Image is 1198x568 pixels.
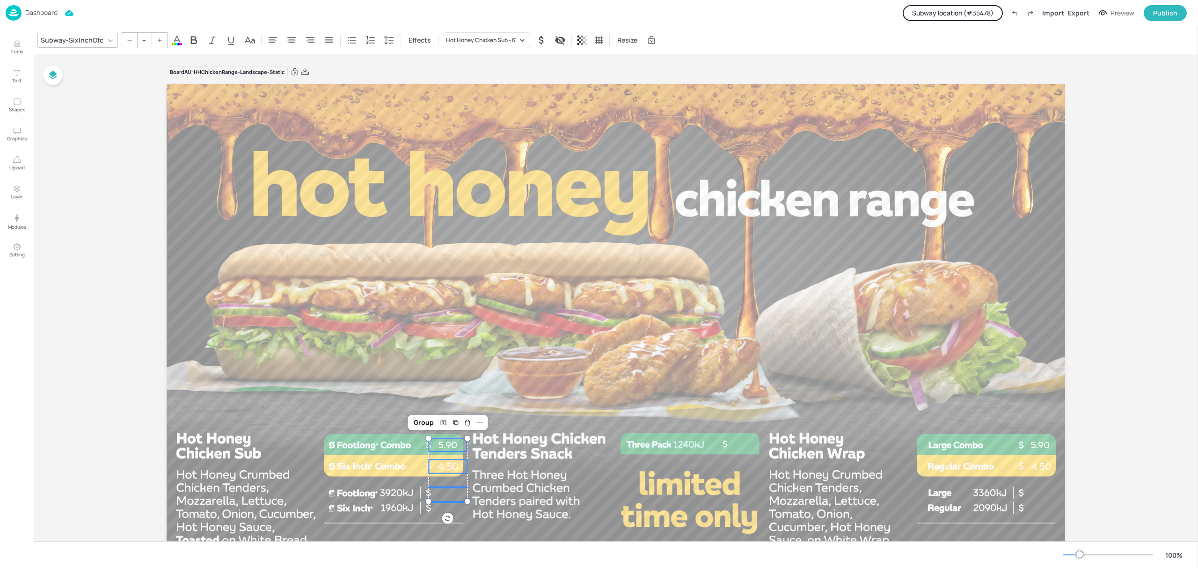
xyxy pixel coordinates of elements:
div: Save Layout [438,416,450,429]
div: Preview [1110,8,1134,18]
div: Delete [462,416,474,429]
div: Display condition [553,33,568,48]
button: Publish [1144,5,1187,21]
div: Subway-SixInchOfc [39,33,105,47]
label: Redo (Ctrl + Y) [1023,5,1038,21]
div: Publish [1153,8,1177,18]
p: Dashboard [25,9,58,16]
p: 5.90 [1021,438,1059,451]
div: 100 % [1162,550,1185,560]
span: Resize [615,35,639,45]
p: 5.90 [429,438,467,451]
div: Export [1068,8,1089,18]
button: Subway location (#35478) [903,5,1003,21]
div: Import [1042,8,1064,18]
button: Preview [1093,6,1140,20]
div: Hide symbol [534,33,549,48]
div: Board AU-HHChickenRange-Landscape-Static [167,66,288,79]
div: Duplicate [450,416,462,429]
p: 4.50 [429,460,467,473]
div: Hot Honey Chicken Sub - 6" [446,36,518,44]
label: Undo (Ctrl + Z) [1007,5,1023,21]
img: logo-86c26b7e.jpg [6,5,22,21]
span: Effects [407,35,433,45]
p: 4.50 [1022,460,1060,473]
div: Group [410,416,438,429]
